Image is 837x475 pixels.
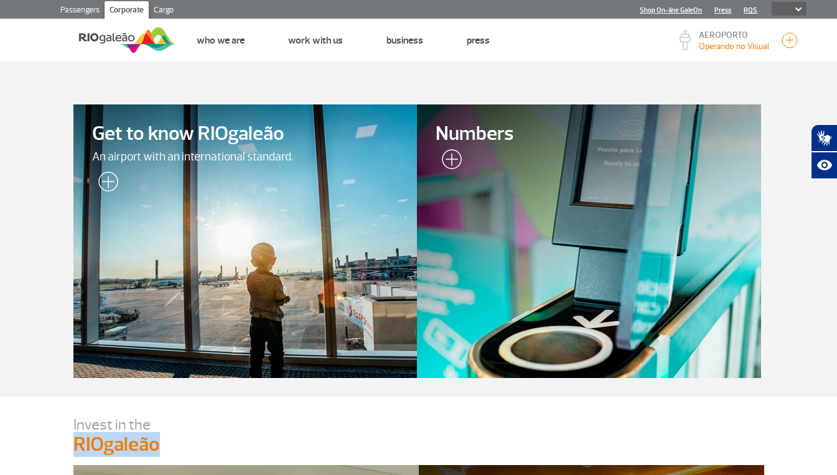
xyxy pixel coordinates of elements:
[640,6,702,14] a: Shop On-line GaleOn
[699,31,769,40] p: AEROPORTO
[811,124,837,152] button: Abrir tradutor de língua de sinais.
[699,40,769,53] p: Visibilidade de 10000m
[811,152,837,179] button: Abrir recursos assistivos.
[92,149,399,164] span: An airport with an international standard.
[436,149,462,174] img: leia-mais
[386,34,423,47] a: Business
[436,123,742,145] span: Numbers
[73,415,764,434] p: Invest in the
[714,6,731,14] a: Press
[811,124,837,179] div: Plugin de acessibilidade da Hand Talk.
[92,123,399,145] span: Get to know RIOgaleão
[744,6,757,14] a: RQS
[467,34,490,47] a: Press
[73,104,418,378] a: Get to know RIOgaleãoAn airport with an international standard.
[288,34,343,47] a: Work with us
[149,1,179,21] a: Cargo
[105,1,149,21] a: Corporate
[417,104,761,378] a: Numbers
[55,1,105,21] a: Passengers
[92,172,118,196] img: leia-mais
[197,34,245,47] a: Who we are
[73,434,764,455] p: RIOgaleão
